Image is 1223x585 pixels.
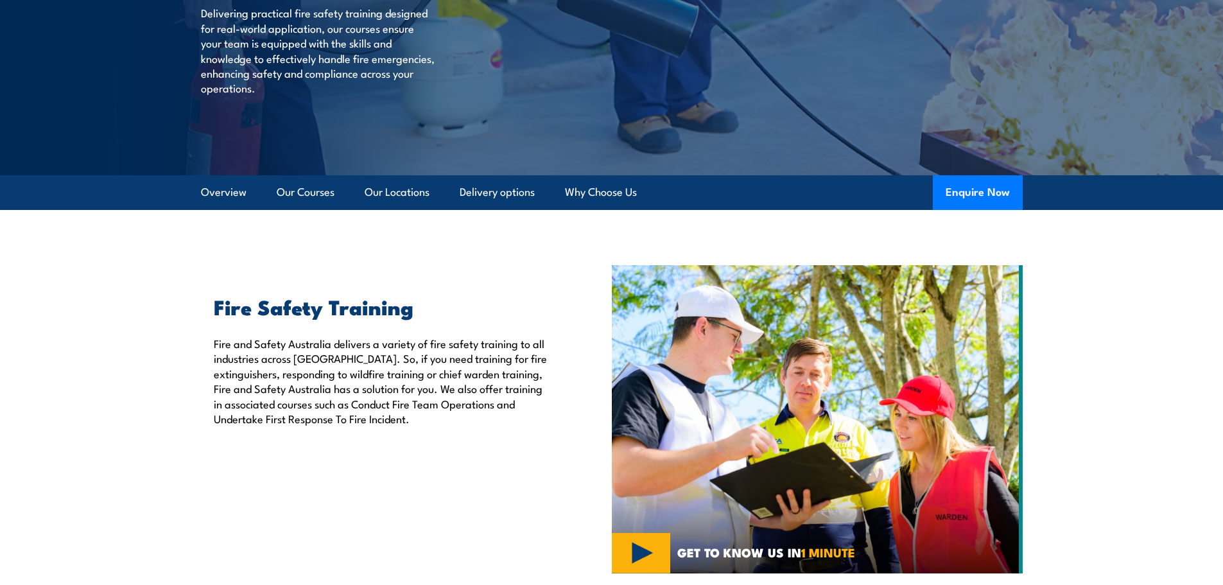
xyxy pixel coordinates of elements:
span: GET TO KNOW US IN [677,546,855,558]
a: Overview [201,175,247,209]
strong: 1 MINUTE [801,543,855,561]
a: Delivery options [460,175,535,209]
h2: Fire Safety Training [214,297,553,315]
img: Fire Safety Training Courses [612,265,1023,573]
a: Why Choose Us [565,175,637,209]
p: Delivering practical fire safety training designed for real-world application, our courses ensure... [201,5,435,95]
a: Our Courses [277,175,334,209]
button: Enquire Now [933,175,1023,210]
a: Our Locations [365,175,429,209]
p: Fire and Safety Australia delivers a variety of fire safety training to all industries across [GE... [214,336,553,426]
